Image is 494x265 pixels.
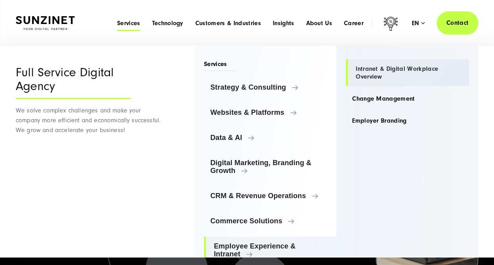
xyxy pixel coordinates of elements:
a: Technology [152,19,183,27]
div: en [412,19,425,27]
span: Digital Marketing, Branding & Growth [210,159,330,175]
a: Intranet & Digital Workplace Overview [346,59,469,86]
span: Commerce Solutions [210,217,330,225]
a: Employer Branding [346,111,469,130]
a: Employee Experience & Intranet [204,237,336,263]
a: Career [344,19,364,27]
span: CRM & Revenue Operations [210,192,330,200]
a: Change Management [346,89,469,108]
a: Digital Marketing, Branding & Growth [204,153,336,180]
p: We solve complex challenges and make your company more efficient and economically successful. We ... [16,106,163,135]
a: About Us [306,19,332,27]
span: Employee Experience & Intranet [214,242,330,258]
span: Strategy & Consulting [210,83,330,91]
a: Strategy & Consulting [204,78,336,97]
span: Data & AI [210,134,330,142]
span: Websites & Platforms [210,109,330,116]
a: Contact [437,11,478,35]
a: Commerce Solutions [204,212,336,230]
a: Insights [273,19,294,27]
div: Full Service Digital Agency [16,66,131,99]
a: Customers & Industries [195,19,261,27]
a: Services [117,19,140,27]
img: SUNZINET Full Service Digital Agentur [16,16,75,30]
span: Services [204,60,237,71]
a: Data & AI [204,128,336,147]
a: Websites & Platforms [204,103,336,122]
a: CRM & Revenue Operations [204,186,336,205]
